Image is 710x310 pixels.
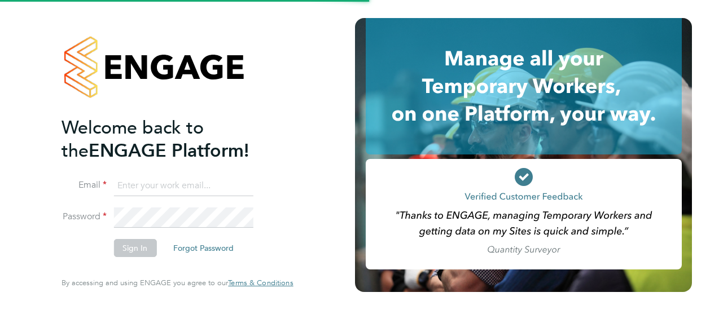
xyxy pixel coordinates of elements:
a: Terms & Conditions [228,278,293,287]
label: Email [62,179,107,191]
label: Password [62,211,107,223]
button: Sign In [113,239,156,257]
h2: ENGAGE Platform! [62,116,282,162]
span: By accessing and using ENGAGE you agree to our [62,278,293,287]
span: Terms & Conditions [228,278,293,287]
input: Enter your work email... [113,176,253,196]
span: Welcome back to the [62,117,204,162]
button: Forgot Password [164,239,243,257]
